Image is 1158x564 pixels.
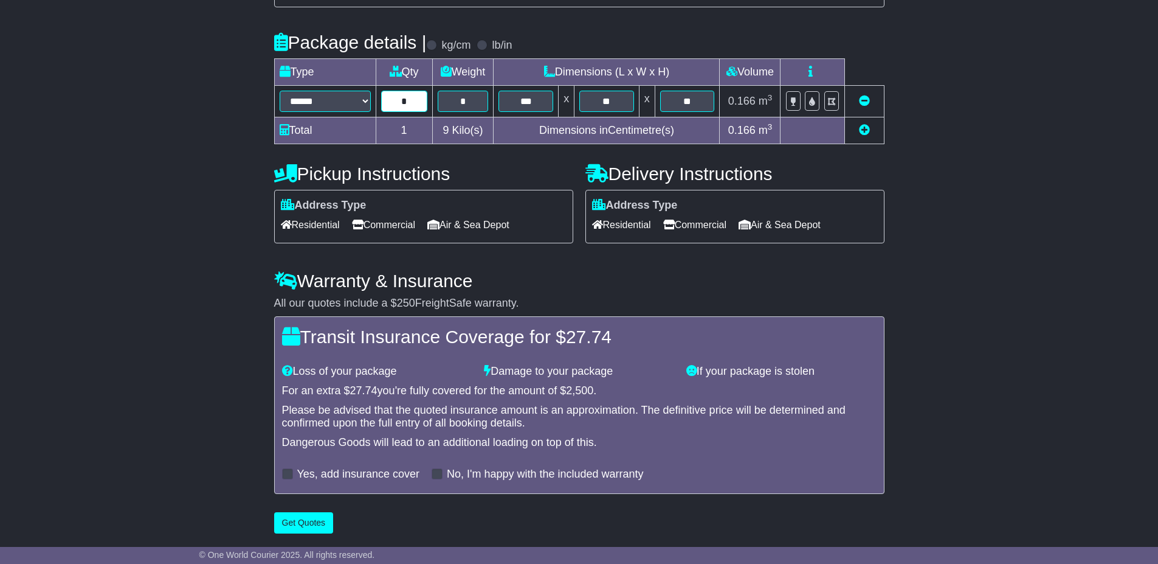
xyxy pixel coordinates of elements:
span: Air & Sea Depot [739,215,821,234]
td: Dimensions in Centimetre(s) [494,117,720,144]
div: Dangerous Goods will lead to an additional loading on top of this. [282,436,877,450]
td: Volume [720,59,781,86]
td: Kilo(s) [432,117,494,144]
div: For an extra $ you're fully covered for the amount of $ . [282,385,877,398]
span: Commercial [352,215,415,234]
span: © One World Courier 2025. All rights reserved. [199,550,375,560]
td: 1 [376,117,432,144]
label: kg/cm [441,39,470,52]
h4: Transit Insurance Coverage for $ [282,327,877,347]
td: Dimensions (L x W x H) [494,59,720,86]
td: x [559,86,574,117]
span: m [759,124,773,136]
a: Add new item [859,124,870,136]
span: 27.74 [350,385,377,397]
span: 9 [443,124,449,136]
h4: Pickup Instructions [274,164,573,184]
label: No, I'm happy with the included warranty [447,468,644,481]
label: Address Type [592,199,678,212]
td: Qty [376,59,432,86]
sup: 3 [768,93,773,102]
span: m [759,95,773,107]
span: 0.166 [728,95,756,107]
div: Damage to your package [478,365,680,378]
div: If your package is stolen [680,365,883,378]
td: Total [274,117,376,144]
td: Type [274,59,376,86]
h4: Package details | [274,32,427,52]
span: Residential [281,215,340,234]
label: Yes, add insurance cover [297,468,419,481]
span: 27.74 [566,327,612,347]
div: All our quotes include a $ FreightSafe warranty. [274,297,884,310]
span: 0.166 [728,124,756,136]
label: Address Type [281,199,367,212]
span: 250 [397,297,415,309]
sup: 3 [768,122,773,131]
label: lb/in [492,39,512,52]
span: Air & Sea Depot [427,215,509,234]
span: 2,500 [566,385,593,397]
a: Remove this item [859,95,870,107]
button: Get Quotes [274,512,334,534]
h4: Warranty & Insurance [274,271,884,291]
div: Loss of your package [276,365,478,378]
div: Please be advised that the quoted insurance amount is an approximation. The definitive price will... [282,404,877,430]
span: Residential [592,215,651,234]
td: Weight [432,59,494,86]
td: x [639,86,655,117]
h4: Delivery Instructions [585,164,884,184]
span: Commercial [663,215,726,234]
